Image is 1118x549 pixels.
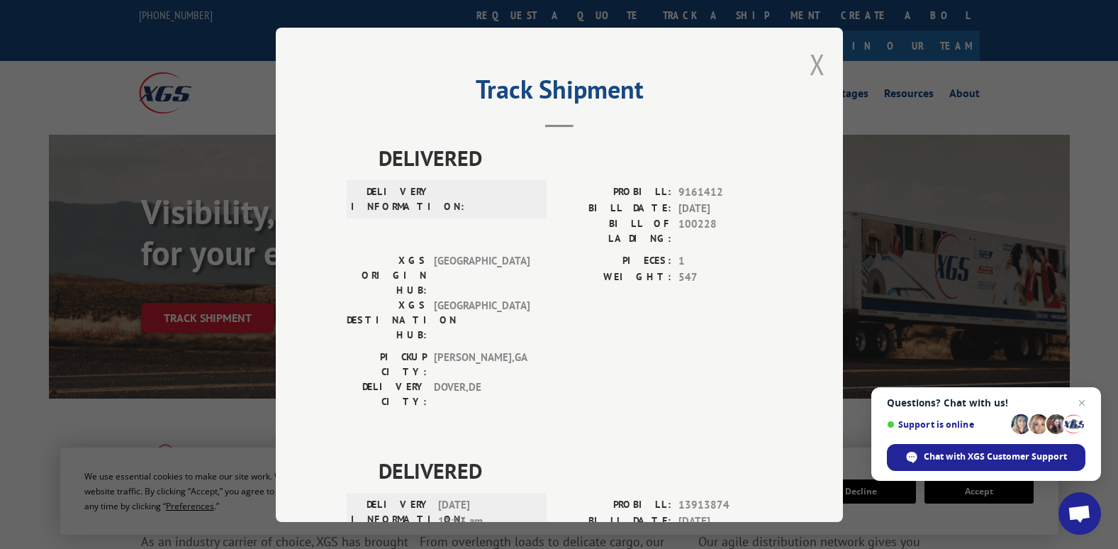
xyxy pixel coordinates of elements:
[887,419,1006,430] span: Support is online
[559,200,671,216] label: BILL DATE:
[559,513,671,529] label: BILL DATE:
[347,350,427,379] label: PICKUP CITY:
[887,444,1085,471] div: Chat with XGS Customer Support
[559,184,671,201] label: PROBILL:
[559,269,671,285] label: WEIGHT:
[438,497,534,545] span: [DATE] 11:53 am [PERSON_NAME]
[678,253,772,270] span: 1
[559,253,671,270] label: PIECES:
[678,216,772,246] span: 100228
[347,298,427,343] label: XGS DESTINATION HUB:
[678,200,772,216] span: [DATE]
[1073,394,1090,411] span: Close chat
[347,253,427,298] label: XGS ORIGIN HUB:
[351,184,431,214] label: DELIVERY INFORMATION:
[559,216,671,246] label: BILL OF LADING:
[347,79,772,106] h2: Track Shipment
[678,497,772,514] span: 13913874
[379,142,772,174] span: DELIVERED
[347,379,427,409] label: DELIVERY CITY:
[434,350,530,379] span: [PERSON_NAME] , GA
[678,513,772,529] span: [DATE]
[379,455,772,487] span: DELIVERED
[434,379,530,409] span: DOVER , DE
[559,497,671,514] label: PROBILL:
[1058,492,1101,535] div: Open chat
[434,298,530,343] span: [GEOGRAPHIC_DATA]
[351,497,431,545] label: DELIVERY INFORMATION:
[678,184,772,201] span: 9161412
[678,269,772,285] span: 547
[887,397,1085,409] span: Questions? Chat with us!
[434,253,530,298] span: [GEOGRAPHIC_DATA]
[924,450,1067,463] span: Chat with XGS Customer Support
[810,45,825,83] button: Close modal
